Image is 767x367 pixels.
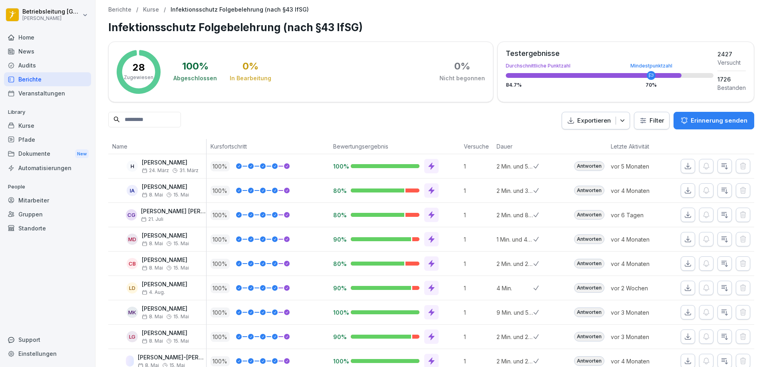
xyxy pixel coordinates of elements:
[142,192,163,198] span: 8. Mai
[333,187,344,194] p: 80%
[138,354,206,361] p: [PERSON_NAME]-[PERSON_NAME]
[611,235,668,244] p: vor 4 Monaten
[717,83,746,92] div: Bestanden
[497,260,533,268] p: 2 Min. und 20 Sek.
[333,260,344,268] p: 80%
[4,207,91,221] a: Gruppen
[173,314,189,319] span: 15. Mai
[574,161,604,171] div: Antworten
[142,257,189,264] p: [PERSON_NAME]
[497,186,533,195] p: 2 Min. und 3 Sek.
[574,234,604,244] div: Antworten
[230,74,271,82] div: In Bearbeitung
[464,357,493,365] p: 1
[611,333,668,341] p: vor 3 Monaten
[143,6,159,13] a: Kurse
[4,133,91,147] div: Pfade
[173,265,189,271] span: 15. Mai
[497,308,533,317] p: 9 Min. und 50 Sek.
[4,86,91,100] a: Veranstaltungen
[142,290,165,295] span: 4. Aug.
[142,232,189,239] p: [PERSON_NAME]
[112,142,202,151] p: Name
[4,193,91,207] a: Mitarbeiter
[127,331,138,342] div: LG
[127,161,138,172] div: H
[22,16,81,21] p: [PERSON_NAME]
[454,61,470,71] div: 0 %
[211,186,230,196] p: 100 %
[717,50,746,58] div: 2427
[674,112,754,129] button: Erinnerung senden
[142,338,163,344] span: 8. Mai
[127,307,138,318] div: MK
[173,192,189,198] span: 15. Mai
[127,282,138,294] div: LD
[497,211,533,219] p: 2 Min. und 8 Sek.
[611,260,668,268] p: vor 4 Monaten
[333,163,344,170] p: 100%
[22,8,81,15] p: Betriebsleitung [GEOGRAPHIC_DATA]
[4,119,91,133] a: Kurse
[4,72,91,86] div: Berichte
[173,74,217,82] div: Abgeschlossen
[464,235,493,244] p: 1
[4,147,91,161] div: Dokumente
[4,44,91,58] a: News
[497,357,533,365] p: 2 Min. und 24 Sek.
[333,211,344,219] p: 80%
[611,357,668,365] p: vor 4 Monaten
[464,333,493,341] p: 1
[142,159,199,166] p: [PERSON_NAME]
[464,186,493,195] p: 1
[4,58,91,72] a: Audits
[717,58,746,67] div: Versucht
[611,186,668,195] p: vor 4 Monaten
[574,259,604,268] div: Antworten
[4,333,91,347] div: Support
[630,63,672,68] div: Mindestpunktzahl
[639,117,664,125] div: Filter
[574,307,604,317] div: Antworten
[4,347,91,361] a: Einstellungen
[4,106,91,119] p: Library
[133,63,145,72] p: 28
[611,142,664,151] p: Letzte Aktivität
[497,235,533,244] p: 1 Min. und 42 Sek.
[211,259,230,269] p: 100 %
[574,186,604,195] div: Antworten
[179,168,199,173] span: 31. März
[691,116,747,125] p: Erinnerung senden
[497,142,529,151] p: Dauer
[333,284,344,292] p: 90%
[173,241,189,246] span: 15. Mai
[75,149,89,159] div: New
[611,284,668,292] p: vor 2 Wochen
[164,6,166,13] p: /
[497,284,533,292] p: 4 Min.
[333,236,344,243] p: 90%
[142,330,189,337] p: [PERSON_NAME]
[506,50,713,57] div: Testergebnisse
[4,161,91,175] a: Automatisierungen
[108,6,131,13] a: Berichte
[126,209,137,220] div: CG
[464,308,493,317] p: 1
[506,83,713,87] div: 84.7 %
[4,30,91,44] a: Home
[333,309,344,316] p: 100%
[464,260,493,268] p: 1
[4,221,91,235] a: Standorte
[611,211,668,219] p: vor 6 Tagen
[127,185,138,196] div: IA
[611,162,668,171] p: vor 5 Monaten
[142,306,189,312] p: [PERSON_NAME]
[574,210,604,220] div: Antworten
[464,142,489,151] p: Versuche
